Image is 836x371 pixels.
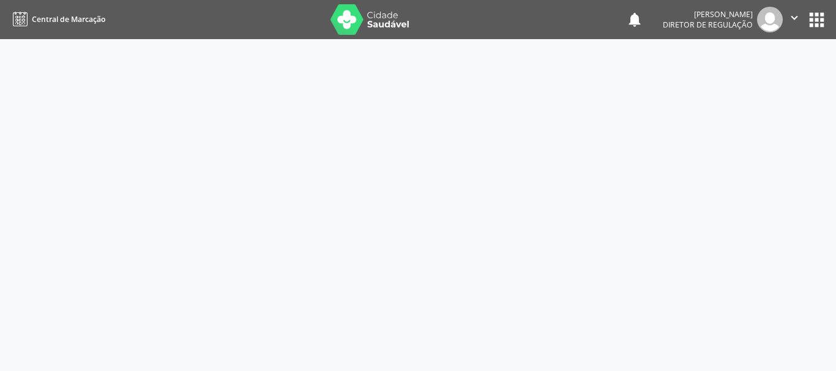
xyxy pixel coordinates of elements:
[783,7,806,32] button: 
[9,9,105,29] a: Central de Marcação
[32,14,105,24] span: Central de Marcação
[806,9,827,31] button: apps
[626,11,643,28] button: notifications
[663,9,753,20] div: [PERSON_NAME]
[757,7,783,32] img: img
[788,11,801,24] i: 
[663,20,753,30] span: Diretor de regulação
